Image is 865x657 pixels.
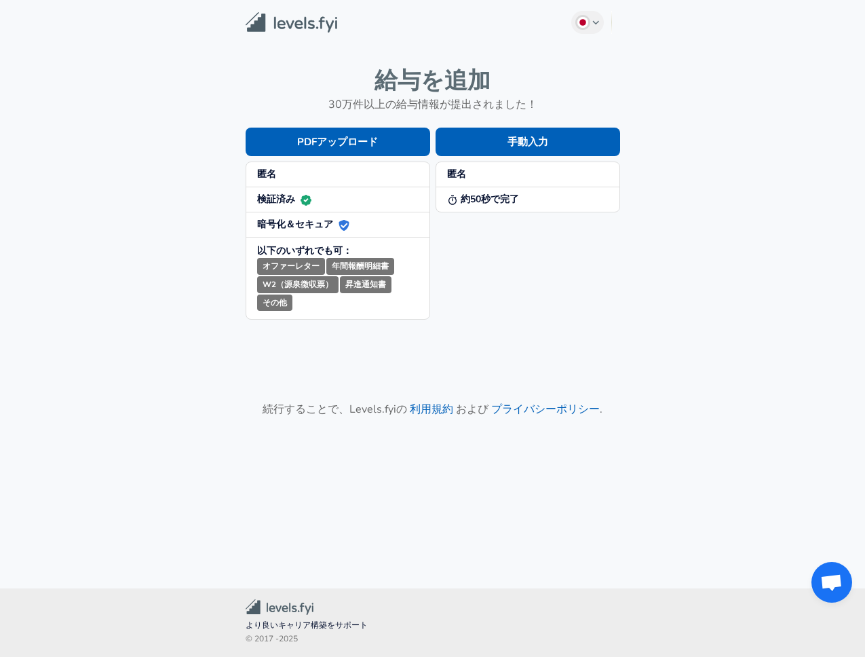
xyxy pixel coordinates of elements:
strong: 匿名 [447,168,466,181]
small: その他 [257,295,292,312]
h4: 給与を追加 [246,67,620,95]
small: オファーレター [257,258,325,275]
small: 昇進通知書 [340,276,391,293]
button: PDFアップロード [246,128,430,156]
span: © 2017 - 2025 [246,633,620,646]
h6: 30万件以上の給与情報が提出されました！ [246,95,620,114]
strong: 約50秒で完了 [447,193,519,206]
small: W2（源泉徴収票） [257,276,339,293]
strong: 匿名 [257,168,276,181]
strong: 以下のいずれでも可： [257,244,352,257]
small: 年間報酬明細書 [326,258,394,275]
button: 手動入力 [436,128,620,156]
a: プライバシーポリシー [491,402,600,417]
img: Japanese [577,17,588,28]
a: 利用規約 [410,402,453,417]
img: Levels.fyiコミュニティ [246,599,313,615]
strong: 暗号化＆セキュア [257,218,349,231]
img: Levels.fyi [246,12,337,33]
span: より良いキャリア構築をサポート [246,619,620,633]
button: Japanese [571,11,604,34]
strong: 検証済み [257,193,311,206]
div: チャットを開く [811,562,852,603]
